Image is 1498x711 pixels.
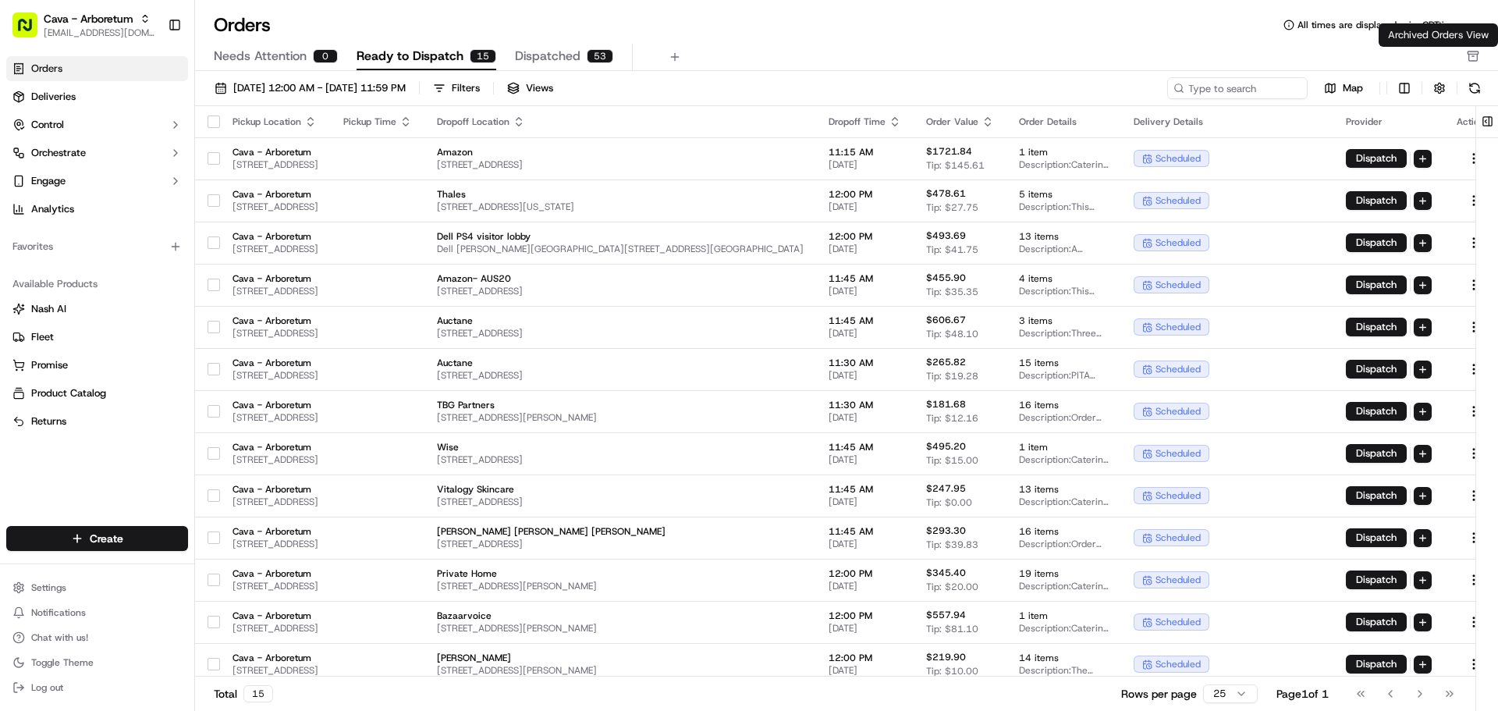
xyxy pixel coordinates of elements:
[90,531,123,546] span: Create
[926,201,978,214] span: Tip: $27.75
[500,77,560,99] button: Views
[1155,616,1201,628] span: scheduled
[1346,613,1407,631] button: Dispatch
[437,453,804,466] span: [STREET_ADDRESS]
[214,685,273,702] div: Total
[437,158,804,171] span: [STREET_ADDRESS]
[233,580,318,592] span: [STREET_ADDRESS]
[214,47,307,66] span: Needs Attention
[233,610,318,622] span: Cava - Arboretum
[1019,327,1109,340] span: Description: Three group bowl bars with grilled chicken and falafel, including various bases, top...
[437,369,804,382] span: [STREET_ADDRESS]
[1019,453,1109,466] span: Description: Catering order for 36 people, including 18x Chicken + Rice and 18x Greek Salad. Serv...
[1019,188,1109,201] span: 5 items
[6,353,188,378] button: Promise
[16,62,284,87] p: Welcome 👋
[926,272,966,284] span: $455.90
[926,609,966,621] span: $557.94
[1155,447,1201,460] span: scheduled
[31,243,44,255] img: 1736555255976-a54dd68f-1ca7-489b-9aae-adbdc363a1c4
[233,315,318,327] span: Cava - Arboretum
[1019,525,1109,538] span: 16 items
[1297,19,1479,31] span: All times are displayed using CDT timezone
[829,622,901,635] span: [DATE]
[233,441,318,453] span: Cava - Arboretum
[1019,146,1109,158] span: 1 item
[926,412,978,425] span: Tip: $12.16
[926,159,985,172] span: Tip: $145.61
[437,567,804,580] span: Private Home
[233,411,318,424] span: [STREET_ADDRESS]
[313,49,338,63] div: 0
[829,285,901,297] span: [DATE]
[1155,405,1201,418] span: scheduled
[1346,444,1407,463] button: Dispatch
[6,652,188,674] button: Toggle Theme
[437,538,804,550] span: [STREET_ADDRESS]
[926,286,978,298] span: Tip: $35.35
[31,202,74,216] span: Analytics
[437,201,804,213] span: [STREET_ADDRESS][US_STATE]
[926,328,978,340] span: Tip: $48.10
[233,146,318,158] span: Cava - Arboretum
[233,453,318,466] span: [STREET_ADDRESS]
[526,81,553,95] span: Views
[829,315,901,327] span: 11:45 AM
[6,140,188,165] button: Orchestrate
[233,188,318,201] span: Cava - Arboretum
[437,188,804,201] span: Thales
[44,27,155,39] button: [EMAIL_ADDRESS][DOMAIN_NAME]
[1019,441,1109,453] span: 1 item
[130,284,135,297] span: •
[6,602,188,624] button: Notifications
[437,285,804,297] span: [STREET_ADDRESS]
[829,580,901,592] span: [DATE]
[1019,116,1109,128] div: Order Details
[12,414,182,428] a: Returns
[31,146,86,160] span: Orchestrate
[242,200,284,219] button: See all
[1019,580,1109,592] span: Description: Catering order including pita chips and dip, various pita packs (garlic chicken, ste...
[437,652,804,664] span: [PERSON_NAME]
[926,116,994,128] div: Order Value
[12,386,182,400] a: Product Catalog
[1155,531,1201,544] span: scheduled
[829,567,901,580] span: 12:00 PM
[6,6,162,44] button: Cava - Arboretum[EMAIL_ADDRESS][DOMAIN_NAME]
[130,242,135,254] span: •
[147,349,250,364] span: API Documentation
[1019,399,1109,411] span: 16 items
[233,243,318,255] span: [STREET_ADDRESS]
[926,145,972,158] span: $1721.84
[926,539,978,551] span: Tip: $39.83
[48,242,126,254] span: [PERSON_NAME]
[6,381,188,406] button: Product Catalog
[926,524,966,537] span: $293.30
[1134,116,1321,128] div: Delivery Details
[233,285,318,297] span: [STREET_ADDRESS]
[1019,272,1109,285] span: 4 items
[1019,622,1109,635] span: Description: Catering order for 25 people, including various chicken, steak, falafel, and Greek s...
[1346,116,1432,128] div: Provider
[437,483,804,496] span: Vitalogy Skincare
[70,165,215,177] div: We're available if you need us!
[1019,369,1109,382] span: Description: PITA PACK with various chicken, steak, and falafel pitas for 8 people.
[1019,201,1109,213] span: Description: This catering order includes a Group Bowl Bar with Grilled Chicken, a Group Bowl Bar...
[829,230,901,243] span: 12:00 PM
[1019,411,1109,424] span: Description: Order includes [PERSON_NAME], Steak + Harissa, and Brownies for 6 people. Serving ut...
[16,269,41,294] img: Masood Aslam
[829,243,901,255] span: [DATE]
[437,327,804,340] span: [STREET_ADDRESS]
[233,158,318,171] span: [STREET_ADDRESS]
[926,567,966,579] span: $345.40
[233,652,318,664] span: Cava - Arboretum
[44,11,133,27] button: Cava - Arboretum
[437,146,804,158] span: Amazon
[1343,81,1363,95] span: Map
[437,610,804,622] span: Bazaarvoice
[829,327,901,340] span: [DATE]
[9,343,126,371] a: 📗Knowledge Base
[1464,77,1486,99] button: Refresh
[926,623,978,635] span: Tip: $81.10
